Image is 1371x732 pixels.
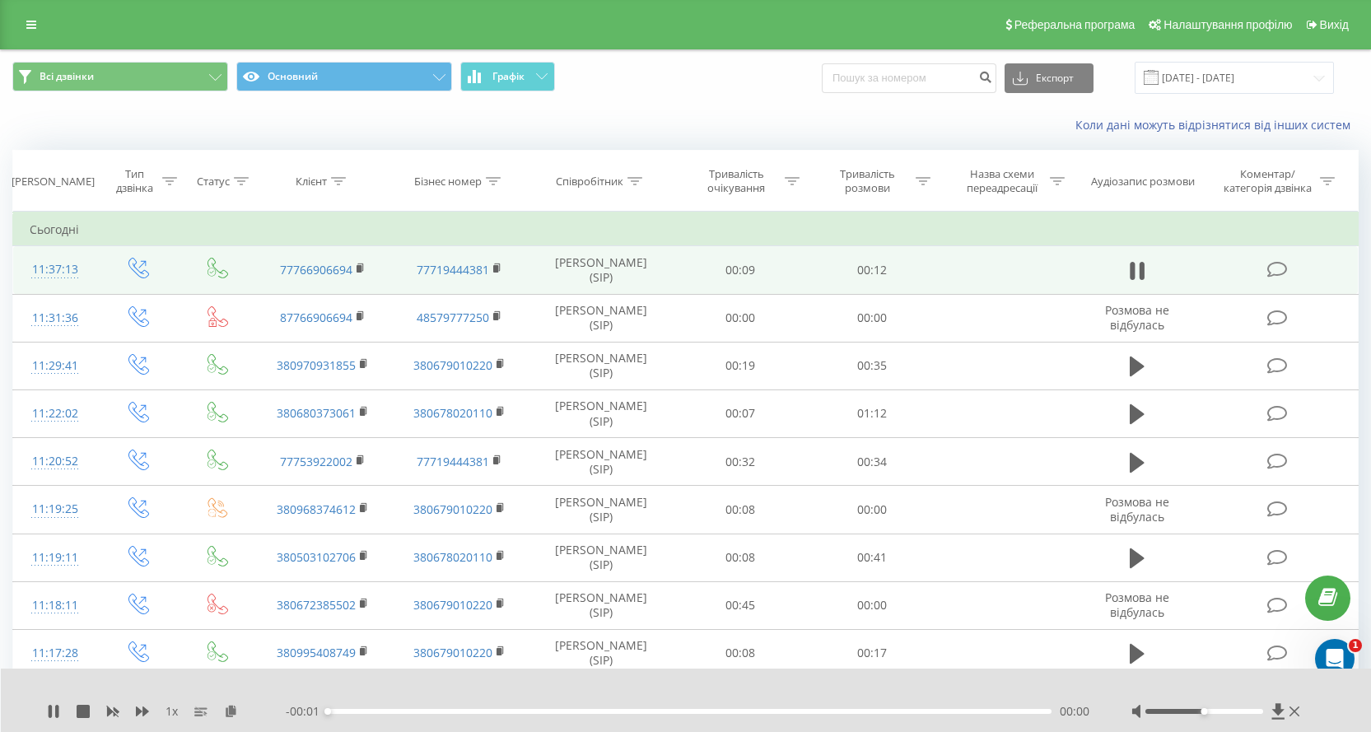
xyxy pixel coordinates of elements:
td: [PERSON_NAME] (SIP) [528,389,675,437]
a: 380679010220 [413,645,492,660]
span: 00:00 [1060,703,1089,720]
a: 77719444381 [417,454,489,469]
td: 00:19 [674,342,806,389]
div: Тип дзвінка [111,167,157,195]
td: [PERSON_NAME] (SIP) [528,486,675,534]
td: [PERSON_NAME] (SIP) [528,629,675,677]
a: 380672385502 [277,597,356,613]
button: Всі дзвінки [12,62,228,91]
span: Розмова не відбулась [1105,494,1169,525]
td: 00:08 [674,629,806,677]
td: [PERSON_NAME] (SIP) [528,294,675,342]
div: 11:20:52 [30,445,81,478]
div: Клієнт [296,175,327,189]
div: 11:37:13 [30,254,81,286]
div: Співробітник [556,175,623,189]
td: 00:07 [674,389,806,437]
td: 00:32 [674,438,806,486]
td: [PERSON_NAME] (SIP) [528,246,675,294]
div: 11:19:25 [30,493,81,525]
a: 380679010220 [413,597,492,613]
a: 48579777250 [417,310,489,325]
span: Розмова не відбулась [1105,302,1169,333]
a: 380968374612 [277,501,356,517]
div: 11:18:11 [30,590,81,622]
a: 77753922002 [280,454,352,469]
td: 00:08 [674,534,806,581]
div: Назва схеми переадресації [958,167,1046,195]
td: 00:41 [806,534,938,581]
td: 00:08 [674,486,806,534]
div: Аудіозапис розмови [1091,175,1195,189]
a: 380679010220 [413,357,492,373]
a: 77719444381 [417,262,489,277]
a: 380970931855 [277,357,356,373]
a: 380503102706 [277,549,356,565]
iframe: Intercom live chat [1315,639,1355,678]
div: Статус [197,175,230,189]
td: [PERSON_NAME] (SIP) [528,438,675,486]
td: 00:00 [806,294,938,342]
td: 00:12 [806,246,938,294]
span: - 00:01 [286,703,328,720]
span: Графік [492,71,525,82]
a: 380678020110 [413,405,492,421]
td: Сьогодні [13,213,1359,246]
div: Бізнес номер [414,175,482,189]
a: 380680373061 [277,405,356,421]
button: Експорт [1005,63,1094,93]
td: [PERSON_NAME] (SIP) [528,342,675,389]
a: 87766906694 [280,310,352,325]
td: 01:12 [806,389,938,437]
a: 380678020110 [413,549,492,565]
div: Accessibility label [324,708,331,715]
div: Тривалість очікування [692,167,781,195]
input: Пошук за номером [822,63,996,93]
span: Розмова не відбулась [1105,590,1169,620]
span: 1 x [166,703,178,720]
div: 11:29:41 [30,350,81,382]
td: 00:34 [806,438,938,486]
td: 00:17 [806,629,938,677]
span: Реферальна програма [1014,18,1136,31]
div: 11:17:28 [30,637,81,669]
span: Вихід [1320,18,1349,31]
button: Основний [236,62,452,91]
td: 00:45 [674,581,806,629]
a: 380679010220 [413,501,492,517]
span: Налаштування профілю [1163,18,1292,31]
td: 00:09 [674,246,806,294]
button: Графік [460,62,555,91]
a: 77766906694 [280,262,352,277]
div: Тривалість розмови [823,167,912,195]
a: Коли дані можуть відрізнятися вiд інших систем [1075,117,1359,133]
span: 1 [1349,639,1362,652]
span: Всі дзвінки [40,70,94,83]
div: 11:31:36 [30,302,81,334]
td: 00:00 [806,486,938,534]
div: [PERSON_NAME] [12,175,95,189]
div: Коментар/категорія дзвінка [1219,167,1316,195]
td: 00:00 [674,294,806,342]
td: [PERSON_NAME] (SIP) [528,581,675,629]
div: 11:22:02 [30,398,81,430]
td: 00:00 [806,581,938,629]
div: 11:19:11 [30,542,81,574]
a: 380995408749 [277,645,356,660]
td: [PERSON_NAME] (SIP) [528,534,675,581]
div: Accessibility label [1201,708,1207,715]
td: 00:35 [806,342,938,389]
